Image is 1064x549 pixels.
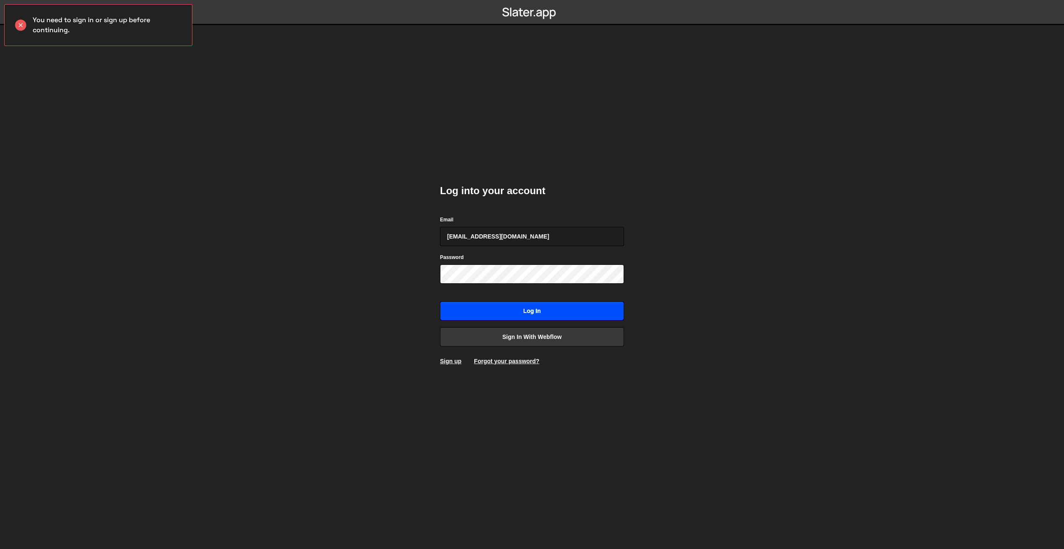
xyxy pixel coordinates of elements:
[440,301,624,321] input: Log in
[474,358,539,364] a: Forgot your password?
[4,4,192,46] div: You need to sign in or sign up before continuing.
[440,253,464,262] label: Password
[440,327,624,346] a: Sign in with Webflow
[440,215,453,224] label: Email
[440,358,461,364] a: Sign up
[440,184,624,198] h2: Log into your account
